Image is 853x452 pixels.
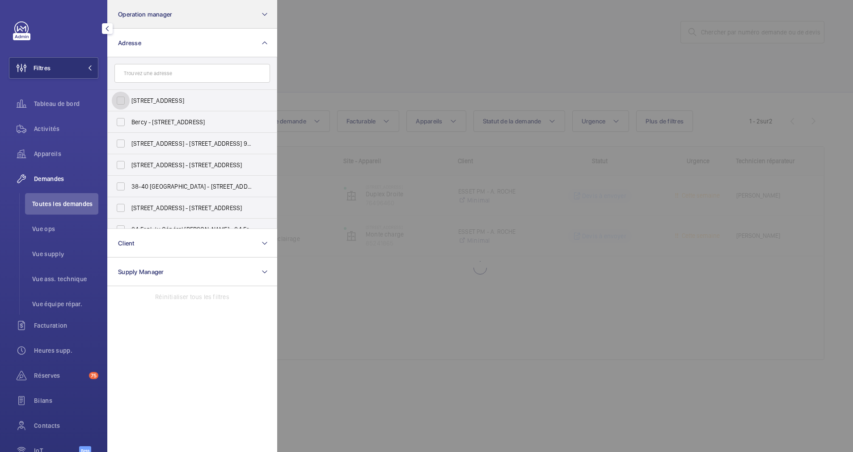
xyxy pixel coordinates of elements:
[34,149,98,158] span: Appareils
[34,371,85,380] span: Réserves
[34,321,98,330] span: Facturation
[9,57,98,79] button: Filtres
[89,372,98,379] span: 75
[32,224,98,233] span: Vue ops
[34,421,98,430] span: Contacts
[32,199,98,208] span: Toutes les demandes
[34,174,98,183] span: Demandes
[34,346,98,355] span: Heures supp.
[34,63,51,72] span: Filtres
[34,99,98,108] span: Tableau de bord
[32,275,98,283] span: Vue ass. technique
[32,300,98,308] span: Vue équipe répar.
[34,396,98,405] span: Bilans
[32,249,98,258] span: Vue supply
[34,124,98,133] span: Activités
